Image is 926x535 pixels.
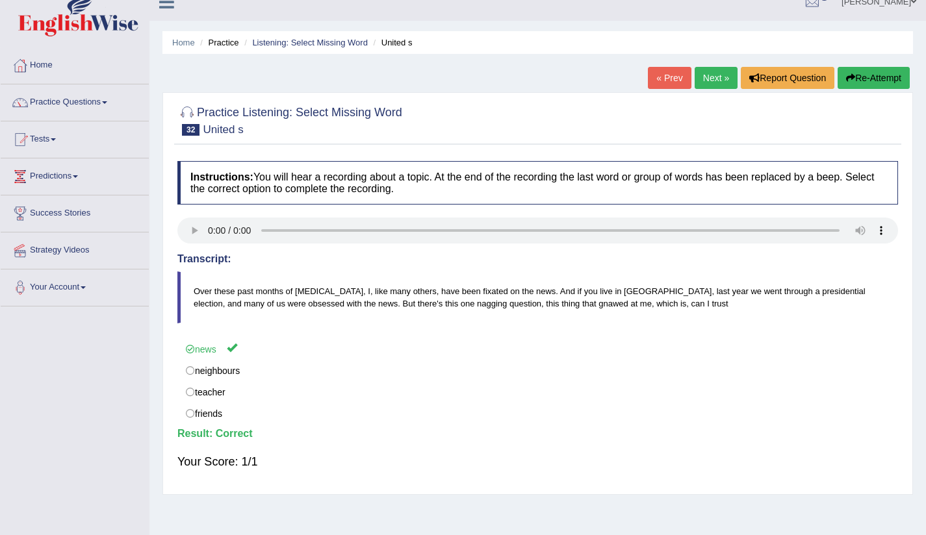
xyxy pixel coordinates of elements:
[172,38,195,47] a: Home
[1,158,149,191] a: Predictions
[177,103,402,136] h2: Practice Listening: Select Missing Word
[190,171,253,182] b: Instructions:
[695,67,738,89] a: Next »
[1,195,149,228] a: Success Stories
[741,67,834,89] button: Report Question
[177,403,898,425] label: friends
[177,446,898,477] div: Your Score: 1/1
[182,124,199,136] span: 32
[177,253,898,265] h4: Transcript:
[1,47,149,80] a: Home
[203,123,243,136] small: United s
[648,67,691,89] a: « Prev
[1,84,149,117] a: Practice Questions
[1,232,149,265] a: Strategy Videos
[838,67,910,89] button: Re-Attempt
[177,381,898,403] label: teacher
[177,161,898,205] h4: You will hear a recording about a topic. At the end of the recording the last word or group of wo...
[1,269,149,302] a: Your Account
[1,121,149,154] a: Tests
[197,36,238,49] li: Practice
[252,38,368,47] a: Listening: Select Missing Word
[177,336,898,360] label: news
[370,36,413,49] li: United s
[177,360,898,382] label: neighbours
[177,428,898,440] h4: Result:
[177,271,898,323] blockquote: Over these past months of [MEDICAL_DATA], I, like many others, have been fixated on the news. And...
